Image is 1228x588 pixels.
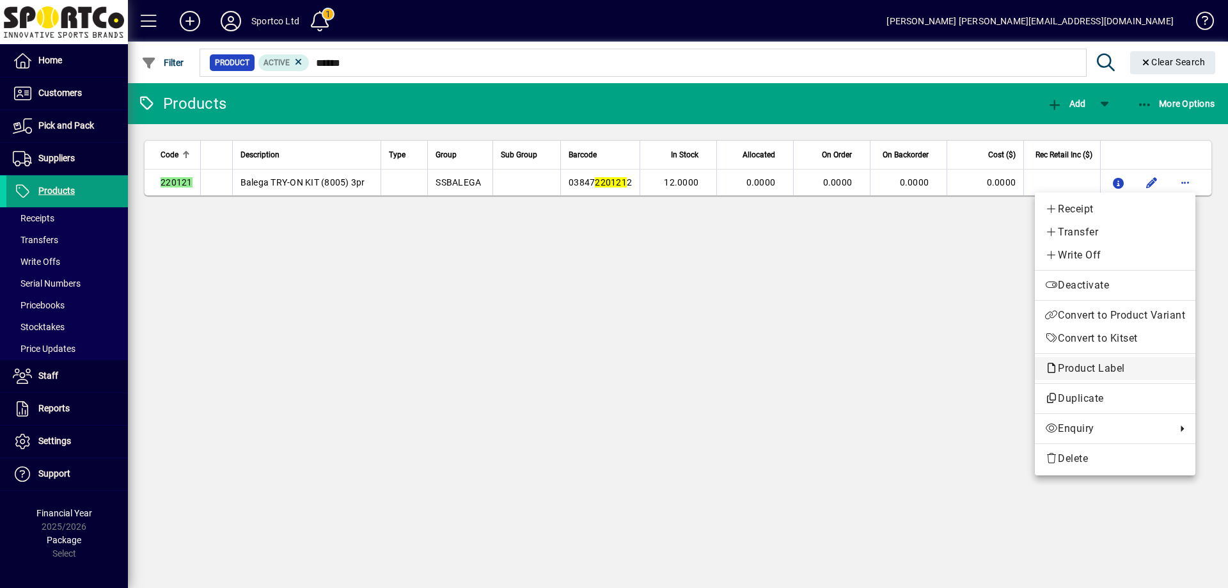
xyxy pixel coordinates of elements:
button: Deactivate product [1035,274,1195,297]
span: Receipt [1045,202,1185,217]
span: Duplicate [1045,391,1185,406]
span: Enquiry [1045,421,1170,436]
span: Convert to Product Variant [1045,308,1185,323]
span: Write Off [1045,248,1185,263]
span: Delete [1045,451,1185,466]
span: Product Label [1045,362,1131,374]
span: Deactivate [1045,278,1185,293]
span: Convert to Kitset [1045,331,1185,346]
span: Transfer [1045,225,1185,240]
